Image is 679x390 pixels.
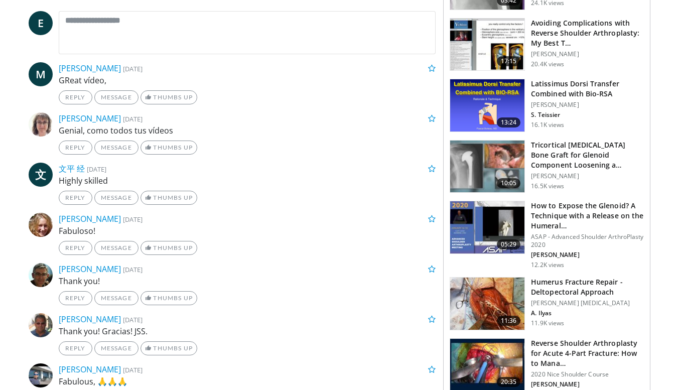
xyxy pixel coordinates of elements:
[531,319,564,327] p: 11.9K views
[59,141,92,155] a: Reply
[29,263,53,287] img: Avatar
[29,363,53,387] img: Avatar
[450,18,644,71] a: 17:15 Avoiding Complications with Reverse Shoulder Arthroplasty: My Best T… [PERSON_NAME] 20.4K v...
[497,239,521,249] span: 05:29
[531,380,644,388] p: [PERSON_NAME]
[59,163,85,174] a: 文平 经
[94,291,139,305] a: Message
[531,370,644,378] p: 2020 Nice Shoulder Course
[123,365,143,374] small: [DATE]
[59,241,92,255] a: Reply
[531,277,644,297] h3: Humerus Fracture Repair - Deltopectoral Approach
[531,309,644,317] p: A. Ilyas
[29,213,53,237] img: Avatar
[531,338,644,368] h3: Reverse Shoulder Arthroplasty for Acute 4-Part Fracture: How to Mana…
[141,191,197,205] a: Thumbs Up
[141,241,197,255] a: Thumbs Up
[141,90,197,104] a: Thumbs Up
[141,291,197,305] a: Thumbs Up
[59,291,92,305] a: Reply
[531,60,564,68] p: 20.4K views
[450,201,524,253] img: 56a87972-5145-49b8-a6bd-8880e961a6a7.150x105_q85_crop-smart_upscale.jpg
[531,233,644,249] p: ASAP - Advanced Shoulder ArthroPlasty 2020
[531,18,644,48] h3: Avoiding Complications with Reverse Shoulder Arthroplasty: My Best T…
[59,375,436,387] p: Fabulous, 🙏🙏🙏
[531,299,644,307] p: [PERSON_NAME] [MEDICAL_DATA]
[59,63,121,74] a: [PERSON_NAME]
[59,124,436,137] p: Genial, como todos tus vídeos
[141,341,197,355] a: Thumbs Up
[123,315,143,324] small: [DATE]
[59,213,121,224] a: [PERSON_NAME]
[94,341,139,355] a: Message
[59,341,92,355] a: Reply
[123,114,143,123] small: [DATE]
[450,19,524,71] img: 1e0542da-edd7-4b27-ad5a-0c5d6cc88b44.150x105_q85_crop-smart_upscale.jpg
[531,111,644,119] p: S. Teissier
[94,90,139,104] a: Message
[531,182,564,190] p: 16.5K views
[29,62,53,86] a: M
[450,278,524,330] img: 14eb532a-29de-4700-9bed-a46ffd2ec262.150x105_q85_crop-smart_upscale.jpg
[531,101,644,109] p: [PERSON_NAME]
[531,172,644,180] p: [PERSON_NAME]
[94,141,139,155] a: Message
[29,313,53,337] img: Avatar
[450,79,644,132] a: 13:24 Latissimus Dorsi Transfer Combined with Bio-RSA [PERSON_NAME] S. Teissier 16.1K views
[59,314,121,325] a: [PERSON_NAME]
[123,215,143,224] small: [DATE]
[497,316,521,326] span: 11:36
[450,79,524,132] img: 0e1bc6ad-fcf8-411c-9e25-b7d1f0109c17.png.150x105_q85_crop-smart_upscale.png
[59,191,92,205] a: Reply
[59,325,436,337] p: Thank you! Gracias! JSS.
[497,56,521,66] span: 17:15
[123,64,143,73] small: [DATE]
[123,265,143,274] small: [DATE]
[531,261,564,269] p: 12.2K views
[450,140,644,193] a: 10:05 Tricortical [MEDICAL_DATA] Bone Graft for Glenoid Component Loosening a… [PERSON_NAME] 16.5...
[497,377,521,387] span: 20:35
[497,178,521,188] span: 10:05
[450,141,524,193] img: 54195_0000_3.png.150x105_q85_crop-smart_upscale.jpg
[59,113,121,124] a: [PERSON_NAME]
[59,225,436,237] p: Fabuloso!
[531,140,644,170] h3: Tricortical [MEDICAL_DATA] Bone Graft for Glenoid Component Loosening a…
[94,191,139,205] a: Message
[29,163,53,187] a: 文
[59,175,436,187] p: Highly skilled
[87,165,106,174] small: [DATE]
[59,74,436,86] p: GReat vídeo,
[531,79,644,99] h3: Latissimus Dorsi Transfer Combined with Bio-RSA
[59,364,121,375] a: [PERSON_NAME]
[59,264,121,275] a: [PERSON_NAME]
[531,50,644,58] p: [PERSON_NAME]
[531,201,644,231] h3: How to Expose the Glenoid? A Technique with a Release on the Humeral…
[450,201,644,269] a: 05:29 How to Expose the Glenoid? A Technique with a Release on the Humeral… ASAP - Advanced Shoul...
[59,90,92,104] a: Reply
[141,141,197,155] a: Thumbs Up
[497,117,521,127] span: 13:24
[94,241,139,255] a: Message
[29,112,53,137] img: Avatar
[531,251,644,259] p: [PERSON_NAME]
[531,121,564,129] p: 16.1K views
[450,277,644,330] a: 11:36 Humerus Fracture Repair - Deltopectoral Approach [PERSON_NAME] [MEDICAL_DATA] A. Ilyas 11.9...
[29,11,53,35] a: E
[59,275,436,287] p: Thank you!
